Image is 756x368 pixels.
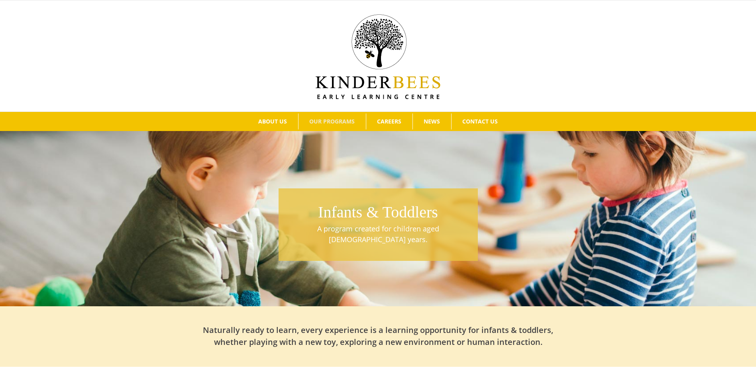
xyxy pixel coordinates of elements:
h2: Naturally ready to learn, every experience is a learning opportunity for infants & toddlers, whet... [203,324,554,348]
span: CAREERS [377,119,401,124]
img: Kinder Bees Logo [316,14,440,99]
a: NEWS [413,114,451,129]
a: ABOUT US [247,114,298,129]
p: A program created for children aged [DEMOGRAPHIC_DATA] years. [283,223,474,245]
span: CONTACT US [462,119,498,124]
a: CONTACT US [452,114,509,129]
span: ABOUT US [258,119,287,124]
span: OUR PROGRAMS [309,119,355,124]
nav: Main Menu [12,112,744,131]
a: OUR PROGRAMS [298,114,366,129]
h1: Infants & Toddlers [283,201,474,223]
span: NEWS [424,119,440,124]
a: CAREERS [366,114,412,129]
